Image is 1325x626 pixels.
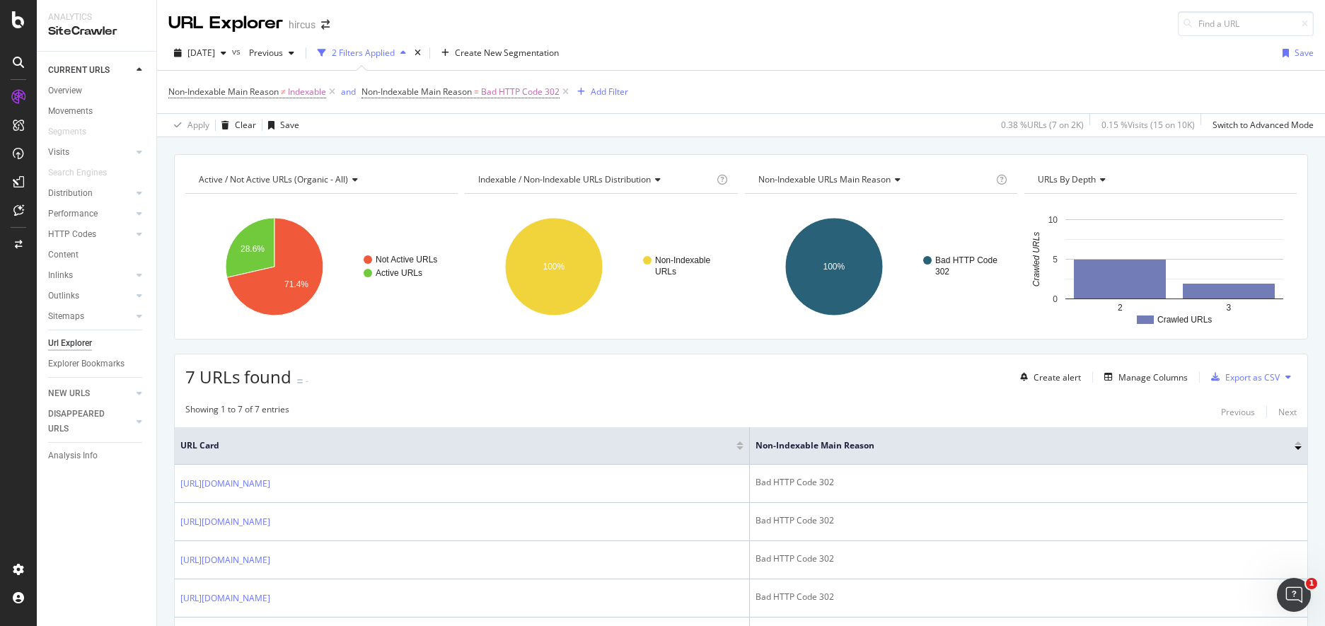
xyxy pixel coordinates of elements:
[48,407,132,436] a: DISAPPEARED URLS
[478,173,651,185] span: Indexable / Non-Indexable URLs distribution
[1221,403,1255,420] button: Previous
[48,289,79,303] div: Outlinks
[168,42,232,64] button: [DATE]
[1221,406,1255,418] div: Previous
[48,63,132,78] a: CURRENT URLS
[235,119,256,131] div: Clear
[481,82,560,102] span: Bad HTTP Code 302
[48,268,73,283] div: Inlinks
[341,86,356,98] div: and
[756,591,1302,603] div: Bad HTTP Code 302
[48,336,92,351] div: Url Explorer
[756,439,1273,452] span: Non-Indexable Main Reason
[281,86,286,98] span: ≠
[332,47,395,59] div: 2 Filters Applied
[1277,42,1314,64] button: Save
[756,552,1302,565] div: Bad HTTP Code 302
[48,357,125,371] div: Explorer Bookmarks
[280,119,299,131] div: Save
[306,375,308,387] div: -
[196,168,445,191] h4: Active / Not Active URLs
[591,86,628,98] div: Add Filter
[1099,369,1188,386] button: Manage Columns
[1178,11,1314,36] input: Find a URL
[187,119,209,131] div: Apply
[1053,294,1058,304] text: 0
[48,336,146,351] a: Url Explorer
[199,173,348,185] span: Active / Not Active URLs (organic - all)
[48,309,132,324] a: Sitemaps
[185,365,291,388] span: 7 URLs found
[745,205,1017,328] svg: A chart.
[655,255,710,265] text: Non-Indexable
[48,124,100,139] a: Segments
[289,18,316,32] div: hircus
[48,268,132,283] a: Inlinks
[168,114,209,137] button: Apply
[243,42,300,64] button: Previous
[187,47,215,59] span: 2025 Sep. 15th
[1306,578,1317,589] span: 1
[1034,371,1081,383] div: Create alert
[1278,403,1297,420] button: Next
[48,357,146,371] a: Explorer Bookmarks
[243,47,283,59] span: Previous
[1277,578,1311,612] iframe: Intercom live chat
[1278,406,1297,418] div: Next
[48,207,132,221] a: Performance
[543,262,565,272] text: 100%
[465,205,737,328] svg: A chart.
[48,124,86,139] div: Segments
[297,379,303,383] img: Equal
[48,386,132,401] a: NEW URLS
[185,205,458,328] svg: A chart.
[572,83,628,100] button: Add Filter
[341,85,356,98] button: and
[180,439,733,452] span: URL Card
[48,448,146,463] a: Analysis Info
[284,279,308,289] text: 71.4%
[48,207,98,221] div: Performance
[48,23,145,40] div: SiteCrawler
[1118,371,1188,383] div: Manage Columns
[436,42,565,64] button: Create New Segmentation
[756,168,993,191] h4: Non-Indexable URLs Main Reason
[180,591,270,605] a: [URL][DOMAIN_NAME]
[1226,303,1231,313] text: 3
[241,244,265,254] text: 28.6%
[288,82,326,102] span: Indexable
[48,104,93,119] div: Movements
[185,403,289,420] div: Showing 1 to 7 of 7 entries
[376,255,437,265] text: Not Active URLs
[655,267,676,277] text: URLs
[1048,215,1058,225] text: 10
[756,514,1302,527] div: Bad HTTP Code 302
[935,267,949,277] text: 302
[48,186,93,201] div: Distribution
[48,248,79,262] div: Content
[48,83,82,98] div: Overview
[935,255,997,265] text: Bad HTTP Code
[376,268,422,278] text: Active URLs
[262,114,299,137] button: Save
[1213,119,1314,131] div: Switch to Advanced Mode
[180,477,270,491] a: [URL][DOMAIN_NAME]
[180,515,270,529] a: [URL][DOMAIN_NAME]
[361,86,472,98] span: Non-Indexable Main Reason
[455,47,559,59] span: Create New Segmentation
[1225,371,1280,383] div: Export as CSV
[823,262,845,272] text: 100%
[1035,168,1284,191] h4: URLs by Depth
[48,63,110,78] div: CURRENT URLS
[1118,303,1123,313] text: 2
[1207,114,1314,137] button: Switch to Advanced Mode
[48,145,69,160] div: Visits
[48,166,107,180] div: Search Engines
[48,145,132,160] a: Visits
[168,86,279,98] span: Non-Indexable Main Reason
[232,45,243,57] span: vs
[48,104,146,119] a: Movements
[168,11,283,35] div: URL Explorer
[474,86,479,98] span: =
